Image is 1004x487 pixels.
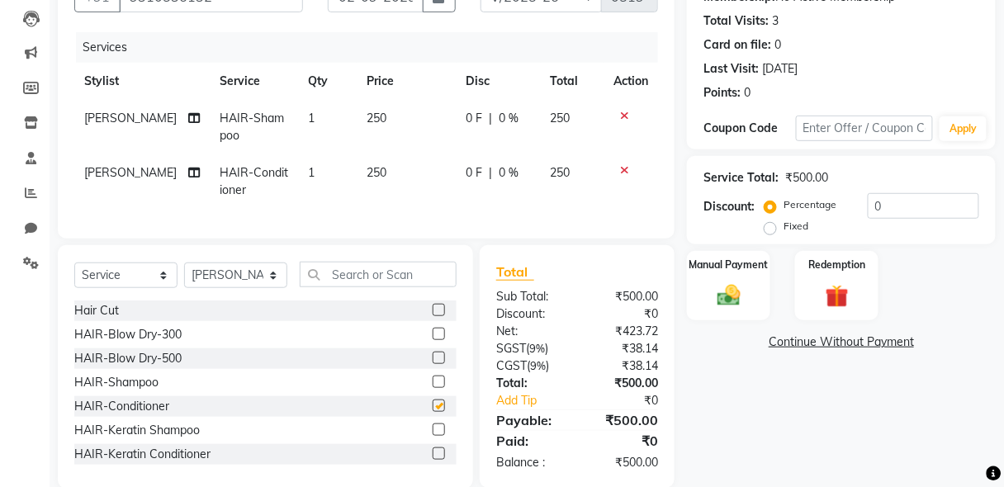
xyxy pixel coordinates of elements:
[484,305,577,323] div: Discount:
[484,323,577,340] div: Net:
[703,169,779,187] div: Service Total:
[529,342,545,355] span: 9%
[308,165,315,180] span: 1
[703,36,771,54] div: Card on file:
[551,165,571,180] span: 250
[496,358,527,373] span: CGST
[496,263,534,281] span: Total
[300,262,457,287] input: Search or Scan
[796,116,934,141] input: Enter Offer / Coupon Code
[744,84,751,102] div: 0
[457,63,541,100] th: Disc
[808,258,865,272] label: Redemption
[784,197,836,212] label: Percentage
[74,326,182,343] div: HAIR-Blow Dry-300
[367,165,386,180] span: 250
[577,454,670,471] div: ₹500.00
[604,63,658,100] th: Action
[220,165,288,197] span: HAIR-Conditioner
[530,359,546,372] span: 9%
[484,340,577,357] div: ( )
[484,392,593,409] a: Add Tip
[496,341,526,356] span: SGST
[689,258,769,272] label: Manual Payment
[74,422,200,439] div: HAIR-Keratin Shampoo
[484,357,577,375] div: ( )
[466,110,483,127] span: 0 F
[577,288,670,305] div: ₹500.00
[74,350,182,367] div: HAIR-Blow Dry-500
[484,288,577,305] div: Sub Total:
[500,110,519,127] span: 0 %
[484,431,577,451] div: Paid:
[784,219,808,234] label: Fixed
[577,340,670,357] div: ₹38.14
[74,63,210,100] th: Stylist
[703,60,759,78] div: Last Visit:
[298,63,357,100] th: Qty
[940,116,987,141] button: Apply
[710,282,748,309] img: _cash.svg
[551,111,571,125] span: 250
[484,454,577,471] div: Balance :
[84,111,177,125] span: [PERSON_NAME]
[74,398,169,415] div: HAIR-Conditioner
[367,111,386,125] span: 250
[490,164,493,182] span: |
[703,198,755,215] div: Discount:
[466,164,483,182] span: 0 F
[772,12,779,30] div: 3
[541,63,604,100] th: Total
[577,410,670,430] div: ₹500.00
[84,165,177,180] span: [PERSON_NAME]
[74,374,159,391] div: HAIR-Shampoo
[818,282,856,311] img: _gift.svg
[774,36,781,54] div: 0
[577,305,670,323] div: ₹0
[484,410,577,430] div: Payable:
[577,323,670,340] div: ₹423.72
[210,63,298,100] th: Service
[308,111,315,125] span: 1
[220,111,284,143] span: HAIR-Shampoo
[577,375,670,392] div: ₹500.00
[74,302,119,319] div: Hair Cut
[703,12,769,30] div: Total Visits:
[490,110,493,127] span: |
[703,120,795,137] div: Coupon Code
[593,392,670,409] div: ₹0
[785,169,828,187] div: ₹500.00
[577,357,670,375] div: ₹38.14
[762,60,798,78] div: [DATE]
[577,431,670,451] div: ₹0
[500,164,519,182] span: 0 %
[76,32,670,63] div: Services
[484,375,577,392] div: Total:
[703,84,741,102] div: Points:
[357,63,456,100] th: Price
[74,446,211,463] div: HAIR-Keratin Conditioner
[690,333,992,351] a: Continue Without Payment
